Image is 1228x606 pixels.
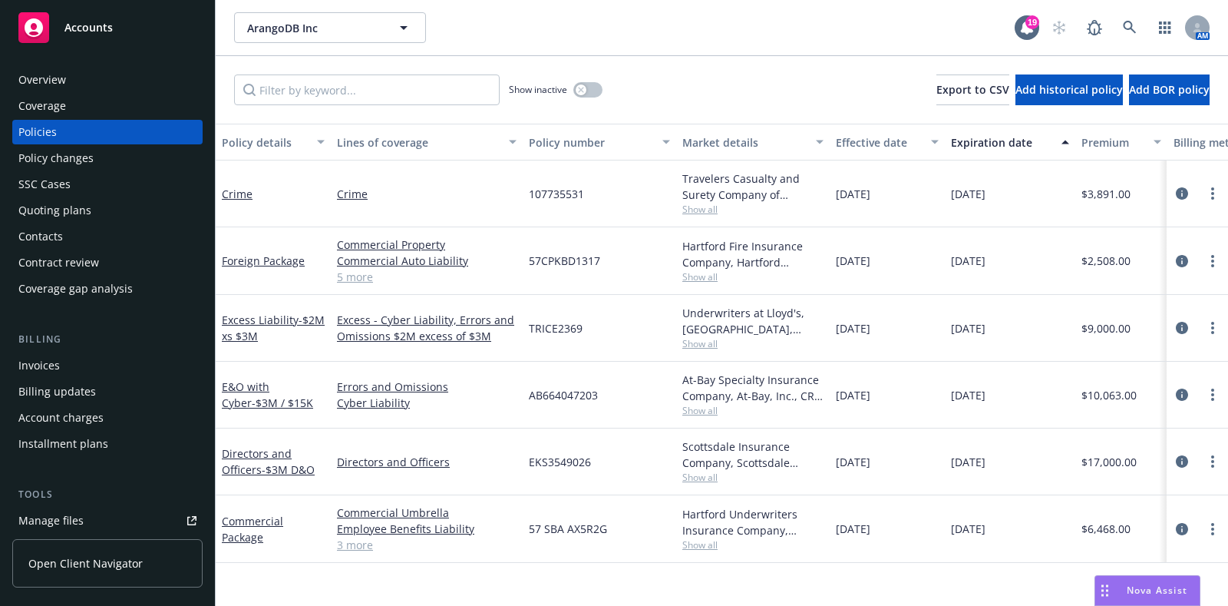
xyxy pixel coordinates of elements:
a: Excess Liability [222,313,325,343]
span: $2,508.00 [1081,253,1131,269]
span: [DATE] [951,387,985,403]
div: Policy details [222,134,308,151]
span: Show all [682,538,824,551]
button: Policy details [216,124,331,161]
a: Crime [337,186,517,202]
span: Open Client Navigator [28,555,143,571]
a: Coverage gap analysis [12,277,203,301]
div: Policies [18,120,57,144]
span: Nova Assist [1127,584,1187,597]
span: Add BOR policy [1129,82,1210,97]
span: $17,000.00 [1081,454,1137,470]
a: circleInformation [1173,386,1191,404]
div: Invoices [18,353,60,378]
span: Show all [682,471,824,484]
div: Drag to move [1095,576,1114,605]
a: Accounts [12,6,203,49]
span: Show all [682,404,824,417]
span: Accounts [64,22,113,34]
a: Commercial Auto Liability [337,253,517,269]
a: Account charges [12,406,203,430]
span: TRICE2369 [529,320,583,336]
span: ArangoDB Inc [247,20,380,36]
div: Installment plans [18,432,108,456]
a: Invoices [12,353,203,378]
span: [DATE] [836,521,870,537]
a: Quoting plans [12,198,203,223]
a: Contacts [12,224,203,249]
a: Coverage [12,94,203,118]
div: Contacts [18,224,63,249]
span: $9,000.00 [1081,320,1131,336]
div: Effective date [836,134,922,151]
div: Premium [1081,134,1144,151]
div: Quoting plans [18,198,91,223]
span: - $3M D&O [262,462,315,477]
div: At-Bay Specialty Insurance Company, At-Bay, Inc., CRC Group [682,372,824,404]
a: more [1203,386,1222,404]
span: 57 SBA AX5R2G [529,521,607,537]
a: Start snowing [1044,12,1074,43]
div: Billing [12,332,203,347]
a: 3 more [337,537,517,553]
a: more [1203,319,1222,337]
a: Excess - Cyber Liability, Errors and Omissions $2M excess of $3M [337,312,517,344]
a: Contract review [12,250,203,275]
a: Search [1114,12,1145,43]
a: Switch app [1150,12,1180,43]
a: Manage files [12,508,203,533]
a: Cyber Liability [337,395,517,411]
div: Travelers Casualty and Surety Company of America, Travelers Insurance [682,171,824,203]
div: Market details [682,134,807,151]
span: Add historical policy [1015,82,1123,97]
button: Add historical policy [1015,75,1123,105]
span: [DATE] [951,454,985,470]
span: Export to CSV [936,82,1009,97]
span: 57CPKBD1317 [529,253,600,269]
a: Installment plans [12,432,203,456]
span: - $3M / $15K [252,396,313,410]
a: Commercial Property [337,237,517,253]
a: circleInformation [1173,452,1191,471]
button: Market details [676,124,830,161]
button: Premium [1075,124,1167,161]
a: Report a Bug [1079,12,1110,43]
a: more [1203,252,1222,270]
div: 19 [1025,15,1039,29]
a: circleInformation [1173,319,1191,337]
span: Show all [682,203,824,216]
span: EKS3549026 [529,454,591,470]
div: Tools [12,487,203,502]
div: SSC Cases [18,172,71,197]
div: Hartford Underwriters Insurance Company, Hartford Insurance Group [682,506,824,538]
button: Effective date [830,124,945,161]
div: Manage files [18,508,84,533]
div: Overview [18,68,66,92]
a: 5 more [337,269,517,285]
button: Export to CSV [936,75,1009,105]
span: $3,891.00 [1081,186,1131,202]
button: ArangoDB Inc [234,12,426,43]
span: $10,063.00 [1081,387,1137,403]
div: Account charges [18,406,104,430]
span: [DATE] [836,454,870,470]
a: SSC Cases [12,172,203,197]
a: Errors and Omissions [337,379,517,395]
span: [DATE] [951,521,985,537]
a: Crime [222,187,253,201]
div: Policy number [529,134,653,151]
div: Expiration date [951,134,1052,151]
a: more [1203,520,1222,538]
div: Contract review [18,250,99,275]
button: Nova Assist [1094,575,1200,606]
a: more [1203,184,1222,203]
span: [DATE] [951,186,985,202]
div: Coverage gap analysis [18,277,133,301]
a: circleInformation [1173,252,1191,270]
span: AB664047203 [529,387,598,403]
button: Add BOR policy [1129,75,1210,105]
span: $6,468.00 [1081,521,1131,537]
button: Policy number [523,124,676,161]
a: Commercial Umbrella [337,505,517,521]
a: Billing updates [12,379,203,404]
